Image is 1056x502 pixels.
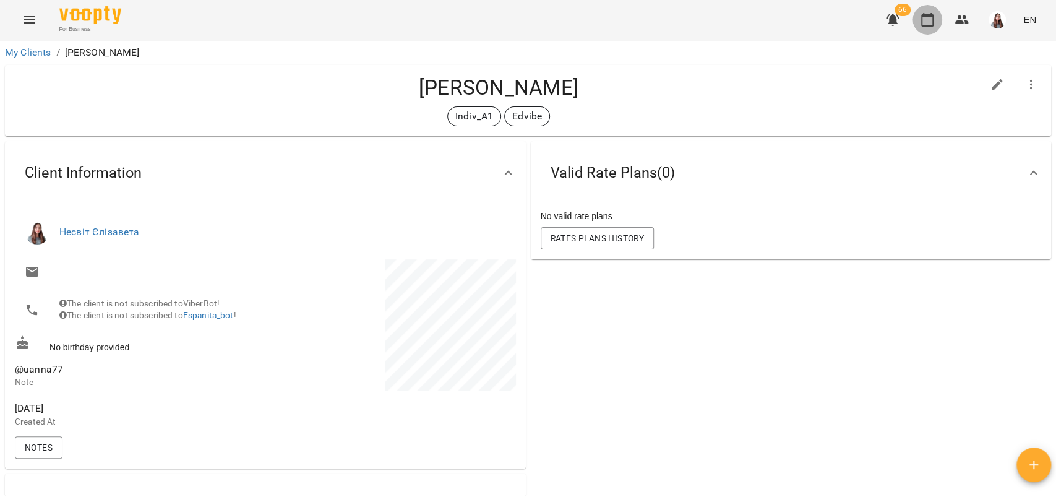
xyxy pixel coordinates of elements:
[15,416,263,428] p: Created At
[59,310,236,320] span: The client is not subscribed to !
[56,45,59,60] li: /
[5,141,526,205] div: Client Information
[538,207,1044,225] div: No valid rate plans
[59,298,220,308] span: The client is not subscribed to ViberBot!
[59,226,139,238] a: Несвіт Єлізавета
[12,333,265,356] div: No birthday provided
[1018,8,1041,31] button: EN
[15,5,45,35] button: Menu
[25,440,53,455] span: Notes
[15,436,62,459] button: Notes
[5,46,51,58] a: My Clients
[1023,13,1036,26] span: EN
[504,106,550,126] div: Edvibe
[447,106,501,126] div: Indiv_A1
[531,141,1052,205] div: Valid Rate Plans(0)
[5,45,1051,60] nav: breadcrumb
[15,401,263,416] span: [DATE]
[551,231,644,246] span: Rates Plans History
[183,310,234,320] a: Espanita_bot
[541,227,654,249] button: Rates Plans History
[455,109,493,124] p: Indiv_A1
[512,109,542,124] p: Edvibe
[25,163,142,183] span: Client Information
[59,25,121,33] span: For Business
[989,11,1006,28] img: a5c51dc64ebbb1389a9d34467d35a8f5.JPG
[25,220,49,245] img: Несвіт Єлізавета
[15,363,63,375] span: @uanna77
[895,4,911,16] span: 66
[551,163,675,183] span: Valid Rate Plans ( 0 )
[15,376,263,389] p: Note
[15,75,982,100] h4: [PERSON_NAME]
[59,6,121,24] img: Voopty Logo
[65,45,140,60] p: [PERSON_NAME]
